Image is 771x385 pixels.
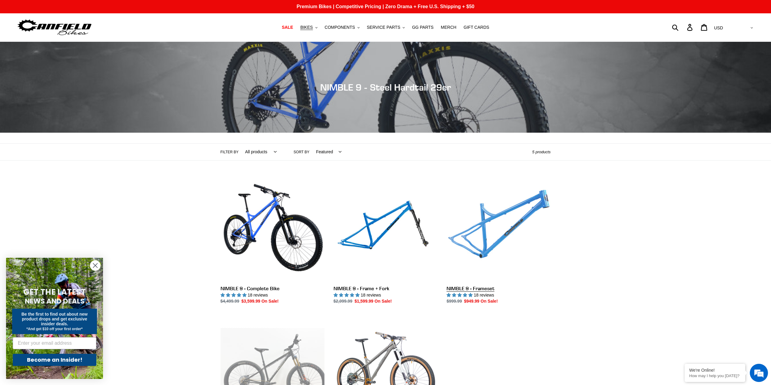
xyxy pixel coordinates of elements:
span: GET THE LATEST [23,287,86,297]
button: Become an Insider! [13,354,96,366]
img: Canfield Bikes [17,18,92,37]
input: Search [675,21,691,34]
span: BIKES [300,25,313,30]
div: Navigation go back [7,33,16,42]
button: BIKES [297,23,320,32]
img: d_696896380_company_1647369064580_696896380 [19,30,35,45]
span: We're online! [35,76,84,138]
span: MERCH [441,25,456,30]
button: Close dialog [90,260,101,271]
span: COMPONENTS [325,25,355,30]
span: *And get $10 off your first order* [26,327,82,331]
span: NIMBLE 9 - Steel Hardtail 29er [320,82,451,93]
a: GIFT CARDS [460,23,492,32]
span: SERVICE PARTS [367,25,400,30]
p: How may I help you today? [689,373,741,378]
button: COMPONENTS [322,23,363,32]
div: Minimize live chat window [99,3,114,18]
span: GG PARTS [412,25,434,30]
span: NEWS AND DEALS [25,296,85,306]
input: Enter your email address [13,337,96,349]
a: GG PARTS [409,23,437,32]
span: GIFT CARDS [464,25,489,30]
a: MERCH [438,23,459,32]
div: We're Online! [689,368,741,373]
div: Chat with us now [41,34,111,42]
label: Filter by [221,149,239,155]
label: Sort by [294,149,309,155]
span: SALE [282,25,293,30]
button: SERVICE PARTS [364,23,408,32]
span: 5 products [532,150,551,154]
a: SALE [279,23,296,32]
textarea: Type your message and hit 'Enter' [3,165,115,187]
span: Be the first to find out about new product drops and get exclusive insider deals. [22,312,88,326]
